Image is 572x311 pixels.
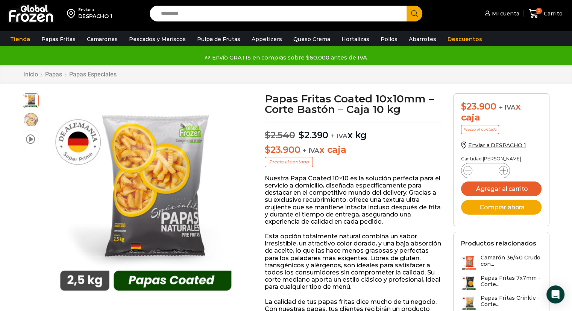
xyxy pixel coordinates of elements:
h1: Papas Fritas Coated 10x10mm – Corte Bastón – Caja 10 kg [265,93,442,114]
p: x caja [265,145,442,155]
a: Tienda [6,32,34,46]
span: 10×10 [23,112,38,127]
img: address-field-icon.svg [67,7,78,20]
button: Search button [407,6,422,21]
span: $ [299,130,304,140]
h3: Papas Fritas 7x7mm - Corte... [481,275,542,288]
bdi: 23.900 [265,144,300,155]
a: Papas Fritas 7x7mm - Corte... [461,275,542,291]
h3: Camarón 36/40 Crudo con... [481,255,542,267]
h3: Papas Fritas Crinkle - Corte... [481,295,542,308]
span: + IVA [303,147,319,154]
a: Hortalizas [338,32,373,46]
a: Papas Fritas [38,32,79,46]
a: Inicio [23,71,38,78]
a: Pulpa de Frutas [193,32,244,46]
a: Appetizers [248,32,286,46]
a: Pollos [377,32,401,46]
a: Papas [45,71,62,78]
a: Papas Especiales [69,71,117,78]
p: Esta opción totalmente natural combina un sabor irresistible, un atractivo color dorado, y una ba... [265,233,442,291]
button: Agregar al carrito [461,181,542,196]
a: Descuentos [444,32,486,46]
span: $ [265,130,270,140]
span: $ [461,101,467,112]
span: + IVA [499,104,516,111]
a: Camarones [83,32,121,46]
span: + IVA [331,132,347,140]
div: Open Intercom Messenger [546,285,564,303]
input: Product quantity [478,165,493,176]
a: 0 Carrito [527,5,564,23]
a: Queso Crema [290,32,334,46]
span: Mi cuenta [490,10,519,17]
bdi: 2.540 [265,130,295,140]
span: coated [23,93,38,108]
span: Enviar a DESPACHO 1 [468,142,526,149]
a: Abarrotes [405,32,440,46]
nav: Breadcrumb [23,71,117,78]
a: Pescados y Mariscos [125,32,190,46]
a: Papas Fritas Crinkle - Corte... [461,295,542,311]
bdi: 23.900 [461,101,496,112]
h2: Productos relacionados [461,240,536,247]
a: Camarón 36/40 Crudo con... [461,255,542,271]
p: Nuestra Papa Coated 10×10 es la solución perfecta para el servicio a domicilio, diseñada específi... [265,175,442,225]
span: $ [265,144,270,155]
p: Precio al contado [461,125,499,134]
span: 0 [536,8,542,14]
p: Precio al contado [265,157,313,167]
a: Enviar a DESPACHO 1 [461,142,526,149]
p: x kg [265,122,442,141]
button: Comprar ahora [461,200,542,215]
a: Mi cuenta [482,6,519,21]
p: Cantidad [PERSON_NAME] [461,156,542,162]
div: Enviar a [78,7,112,12]
div: x caja [461,101,542,123]
div: DESPACHO 1 [78,12,112,20]
span: Carrito [542,10,563,17]
bdi: 2.390 [299,130,328,140]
